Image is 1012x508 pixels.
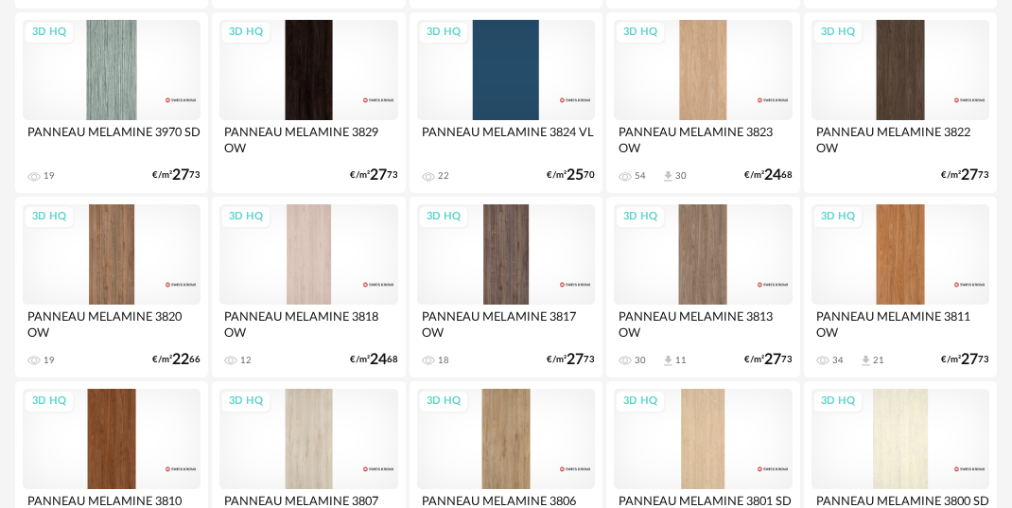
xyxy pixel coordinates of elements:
[804,197,997,377] a: 3D HQ PANNEAU MELAMINE 3811 OW 34 Download icon 21 €/m²2773
[370,169,387,182] span: 27
[418,205,469,229] div: 3D HQ
[24,21,75,44] div: 3D HQ
[567,169,584,182] span: 25
[675,170,687,182] div: 30
[744,169,793,182] div: €/m² 68
[417,305,595,342] div: PANNEAU MELAMINE 3817 OW
[811,305,989,342] div: PANNEAU MELAMINE 3811 OW
[941,354,989,366] div: €/m² 73
[24,205,75,229] div: 3D HQ
[220,205,271,229] div: 3D HQ
[635,170,646,182] div: 54
[547,169,595,182] div: €/m² 70
[219,120,397,158] div: PANNEAU MELAMINE 3829 OW
[606,12,799,193] a: 3D HQ PANNEAU MELAMINE 3823 OW 54 Download icon 30 €/m²2468
[212,197,405,377] a: 3D HQ PANNEAU MELAMINE 3818 OW 12 €/m²2468
[941,169,989,182] div: €/m² 73
[675,355,687,366] div: 11
[172,354,189,366] span: 22
[873,355,884,366] div: 21
[350,169,398,182] div: €/m² 73
[350,354,398,366] div: €/m² 68
[23,120,201,158] div: PANNEAU MELAMINE 3970 SD
[812,390,864,413] div: 3D HQ
[220,390,271,413] div: 3D HQ
[417,120,595,158] div: PANNEAU MELAMINE 3824 VL
[744,354,793,366] div: €/m² 73
[764,169,781,182] span: 24
[614,305,792,342] div: PANNEAU MELAMINE 3813 OW
[961,354,978,366] span: 27
[961,169,978,182] span: 27
[152,169,201,182] div: €/m² 73
[661,169,675,184] span: Download icon
[240,355,252,366] div: 12
[615,205,666,229] div: 3D HQ
[15,12,208,193] a: 3D HQ PANNEAU MELAMINE 3970 SD 19 €/m²2773
[370,354,387,366] span: 24
[635,355,646,366] div: 30
[606,197,799,377] a: 3D HQ PANNEAU MELAMINE 3813 OW 30 Download icon 11 €/m²2773
[661,354,675,368] span: Download icon
[615,390,666,413] div: 3D HQ
[44,355,55,366] div: 19
[832,355,844,366] div: 34
[172,169,189,182] span: 27
[764,354,781,366] span: 27
[812,205,864,229] div: 3D HQ
[220,21,271,44] div: 3D HQ
[614,120,792,158] div: PANNEAU MELAMINE 3823 OW
[567,354,584,366] span: 27
[410,12,602,193] a: 3D HQ PANNEAU MELAMINE 3824 VL 22 €/m²2570
[418,21,469,44] div: 3D HQ
[212,12,405,193] a: 3D HQ PANNEAU MELAMINE 3829 OW €/m²2773
[859,354,873,368] span: Download icon
[615,21,666,44] div: 3D HQ
[24,390,75,413] div: 3D HQ
[804,12,997,193] a: 3D HQ PANNEAU MELAMINE 3822 OW €/m²2773
[438,355,449,366] div: 18
[410,197,602,377] a: 3D HQ PANNEAU MELAMINE 3817 OW 18 €/m²2773
[15,197,208,377] a: 3D HQ PANNEAU MELAMINE 3820 OW 19 €/m²2266
[547,354,595,366] div: €/m² 73
[438,170,449,182] div: 22
[152,354,201,366] div: €/m² 66
[812,21,864,44] div: 3D HQ
[219,305,397,342] div: PANNEAU MELAMINE 3818 OW
[811,120,989,158] div: PANNEAU MELAMINE 3822 OW
[418,390,469,413] div: 3D HQ
[23,305,201,342] div: PANNEAU MELAMINE 3820 OW
[44,170,55,182] div: 19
